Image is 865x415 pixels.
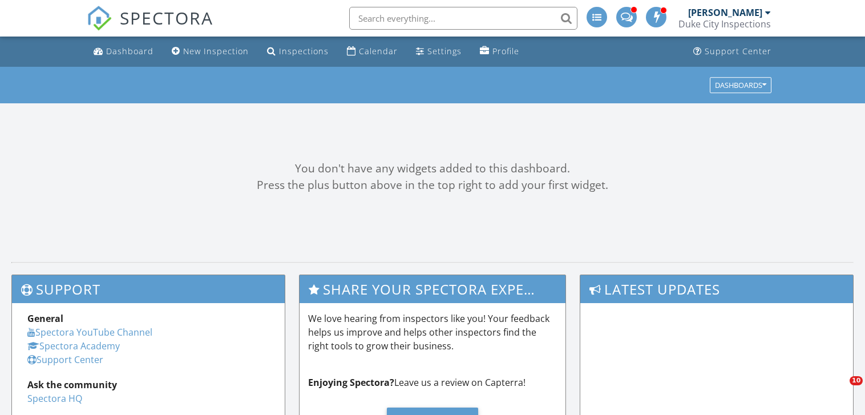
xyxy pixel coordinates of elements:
[826,376,854,404] iframe: Intercom live chat
[359,46,398,57] div: Calendar
[308,376,394,389] strong: Enjoying Spectora?
[689,41,776,62] a: Support Center
[715,81,766,89] div: Dashboards
[183,46,249,57] div: New Inspection
[262,41,333,62] a: Inspections
[688,7,762,18] div: [PERSON_NAME]
[279,46,329,57] div: Inspections
[27,326,152,339] a: Spectora YouTube Channel
[89,41,158,62] a: Dashboard
[106,46,153,57] div: Dashboard
[308,312,557,353] p: We love hearing from inspectors like you! Your feedback helps us improve and helps other inspecto...
[678,18,771,30] div: Duke City Inspections
[11,160,854,177] div: You don't have any widgets added to this dashboard.
[580,275,853,303] h3: Latest Updates
[705,46,771,57] div: Support Center
[87,6,112,31] img: The Best Home Inspection Software - Spectora
[710,77,771,93] button: Dashboards
[492,46,519,57] div: Profile
[12,275,285,303] h3: Support
[27,340,120,352] a: Spectora Academy
[427,46,462,57] div: Settings
[475,41,524,62] a: Profile
[342,41,402,62] a: Calendar
[87,15,213,39] a: SPECTORA
[850,376,863,385] span: 10
[27,312,63,325] strong: General
[27,353,103,366] a: Support Center
[349,7,577,30] input: Search everything...
[11,177,854,194] div: Press the plus button above in the top right to add your first widget.
[167,41,253,62] a: New Inspection
[27,392,82,405] a: Spectora HQ
[411,41,466,62] a: Settings
[308,376,557,389] p: Leave us a review on Capterra!
[120,6,213,30] span: SPECTORA
[27,378,269,392] div: Ask the community
[300,275,565,303] h3: Share Your Spectora Experience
